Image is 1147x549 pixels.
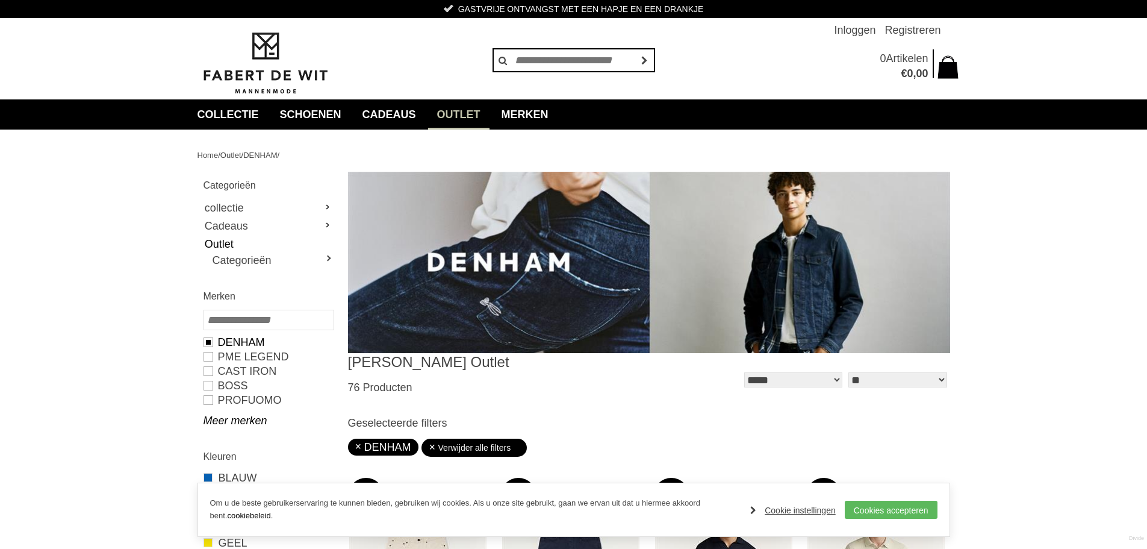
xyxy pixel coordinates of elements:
[429,439,520,457] a: Verwijder alle filters
[227,511,270,520] a: cookiebeleid
[204,378,333,393] a: BOSS
[348,416,950,430] h3: Geselecteerde filters
[750,501,836,519] a: Cookie instellingen
[204,289,333,304] h2: Merken
[204,449,333,464] h2: Kleuren
[188,99,268,130] a: collectie
[277,151,279,160] span: /
[241,151,244,160] span: /
[913,67,916,80] span: ,
[348,353,649,371] h1: [PERSON_NAME] Outlet
[218,151,220,160] span: /
[204,413,333,428] a: Meer merken
[353,99,425,130] a: Cadeaus
[204,470,333,486] a: BLAUW
[901,67,907,80] span: €
[834,18,875,42] a: Inloggen
[493,99,558,130] a: Merken
[204,335,333,350] a: DENHAM
[243,151,277,160] a: DENHAM
[204,393,333,407] a: PROFUOMO
[428,99,490,130] a: Outlet
[204,350,333,364] a: PME LEGEND
[845,501,937,519] a: Cookies accepteren
[884,18,940,42] a: Registreren
[355,441,411,453] a: DENHAM
[916,67,928,80] span: 00
[204,217,333,235] a: Cadeaus
[204,235,333,253] a: Outlet
[271,99,350,130] a: Schoenen
[210,497,739,522] p: Om u de beste gebruikerservaring te kunnen bieden, gebruiken wij cookies. Als u onze site gebruik...
[880,52,886,64] span: 0
[348,172,950,353] img: DENHAM
[213,253,333,268] a: Categorieën
[204,364,333,378] a: CAST IRON
[204,199,333,217] a: collectie
[1129,531,1144,546] a: Divide
[907,67,913,80] span: 0
[197,31,333,96] img: Fabert de Wit
[197,151,219,160] a: Home
[220,151,241,160] a: Outlet
[886,52,928,64] span: Artikelen
[348,381,412,394] span: 76 Producten
[204,178,333,193] h2: Categorieën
